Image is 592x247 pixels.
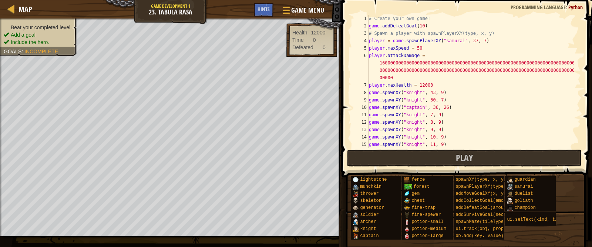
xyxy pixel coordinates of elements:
div: 6 [352,52,369,81]
span: skeleton [360,198,381,203]
div: 2 [352,22,369,30]
span: Python [568,4,583,11]
span: munchkin [360,184,381,189]
span: guardian [514,177,536,182]
div: 1 [352,15,369,22]
span: ui.track(obj, prop) [455,226,506,231]
div: 14 [352,133,369,141]
span: Play [456,152,473,164]
div: 0 [313,36,316,44]
img: portrait.png [404,198,410,204]
img: portrait.png [507,205,513,211]
span: Incomplete [24,49,58,54]
li: Add a goal [4,31,72,39]
img: trees_1.png [404,184,412,190]
div: Time [292,36,304,44]
img: portrait.png [404,177,410,183]
img: portrait.png [353,177,359,183]
span: goliath [514,198,533,203]
span: Hints [258,6,270,13]
img: portrait.png [507,191,513,197]
span: chest [411,198,425,203]
img: portrait.png [353,212,359,218]
div: 8 [352,89,369,96]
img: portrait.png [353,233,359,239]
img: portrait.png [404,226,410,232]
img: portrait.png [353,198,359,204]
span: ui.setText(kind, text) [507,217,565,222]
span: thrower [360,191,379,196]
span: captain [360,233,379,238]
span: Add a goal [11,32,36,38]
span: addDefeatGoal(amount) [455,205,511,210]
span: potion-large [411,233,443,238]
div: 5 [352,44,369,52]
div: 12000 [311,29,326,36]
img: portrait.png [353,191,359,197]
div: Health [292,29,307,36]
div: 12 [352,119,369,126]
div: 3 [352,30,369,37]
div: 13 [352,126,369,133]
span: duelist [514,191,533,196]
img: portrait.png [404,233,410,239]
button: Game Menu [277,3,329,20]
span: Game Menu [291,6,324,15]
span: knight [360,226,376,231]
div: 16 [352,148,369,156]
span: champion [514,205,536,210]
span: potion-small [411,219,443,224]
img: portrait.png [404,191,410,197]
img: portrait.png [353,226,359,232]
span: samurai [514,184,533,189]
div: 0 [323,44,326,51]
span: forest [414,184,430,189]
img: portrait.png [507,198,513,204]
span: fire-trap [411,205,435,210]
span: fire-spewer [411,212,441,217]
span: spawnMaze(tileType, seed) [455,219,522,224]
span: Beat your completed level. [11,24,72,30]
span: gem [411,191,420,196]
div: 9 [352,96,369,104]
img: portrait.png [507,184,513,190]
li: Beat your completed level. [4,24,72,31]
span: Include the hero. [11,39,49,45]
div: 7 [352,81,369,89]
span: archer [360,219,376,224]
button: Play [347,150,582,167]
li: Include the hero. [4,39,72,46]
div: 10 [352,104,369,111]
a: Map [15,4,32,14]
img: portrait.png [404,219,410,225]
span: addMoveGoalXY(x, y) [455,191,506,196]
span: Goals [4,49,21,54]
img: portrait.png [404,212,410,218]
img: portrait.png [507,177,513,183]
span: db.add(key, value) [455,233,504,238]
img: portrait.png [353,184,359,190]
span: lightstone [360,177,387,182]
span: generator [360,205,384,210]
div: Defeated [292,44,313,51]
img: portrait.png [404,205,410,211]
span: Programming language [511,4,566,11]
span: : [21,49,24,54]
span: spawnPlayerXY(type, x, y) [455,184,522,189]
span: addSurviveGoal(seconds) [455,212,517,217]
span: fence [411,177,425,182]
span: Map [18,4,32,14]
span: spawnXY(type, x, y) [455,177,506,182]
img: portrait.png [353,205,359,211]
span: addCollectGoal(amount) [455,198,514,203]
div: 15 [352,141,369,148]
div: 11 [352,111,369,119]
span: : [566,4,568,11]
div: 4 [352,37,369,44]
img: portrait.png [353,219,359,225]
span: soldier [360,212,379,217]
span: potion-medium [411,226,446,231]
